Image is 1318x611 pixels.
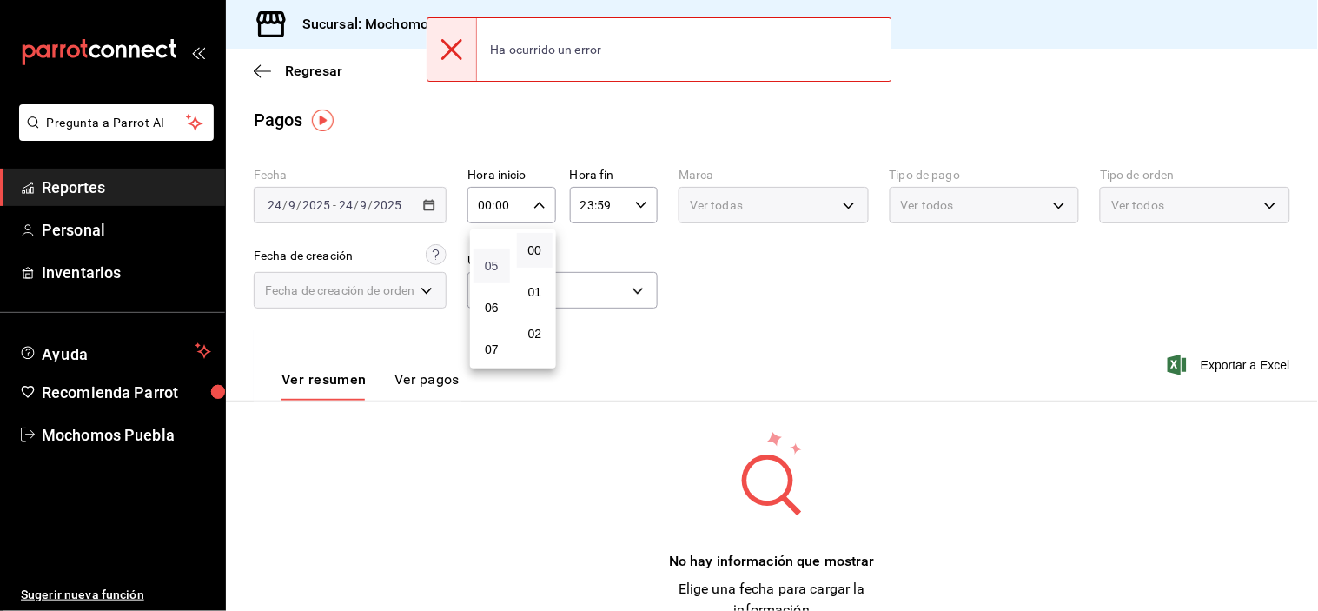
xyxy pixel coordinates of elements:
[474,332,510,367] button: 07
[484,259,500,273] span: 05
[517,316,553,351] button: 02
[474,290,510,325] button: 06
[477,30,616,69] div: Ha ocurrido un error
[527,243,543,257] span: 00
[527,285,543,299] span: 01
[517,233,553,268] button: 00
[312,110,334,131] img: Tooltip marker
[527,327,543,341] span: 02
[484,301,500,315] span: 06
[517,275,553,309] button: 01
[474,249,510,283] button: 05
[484,342,500,356] span: 07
